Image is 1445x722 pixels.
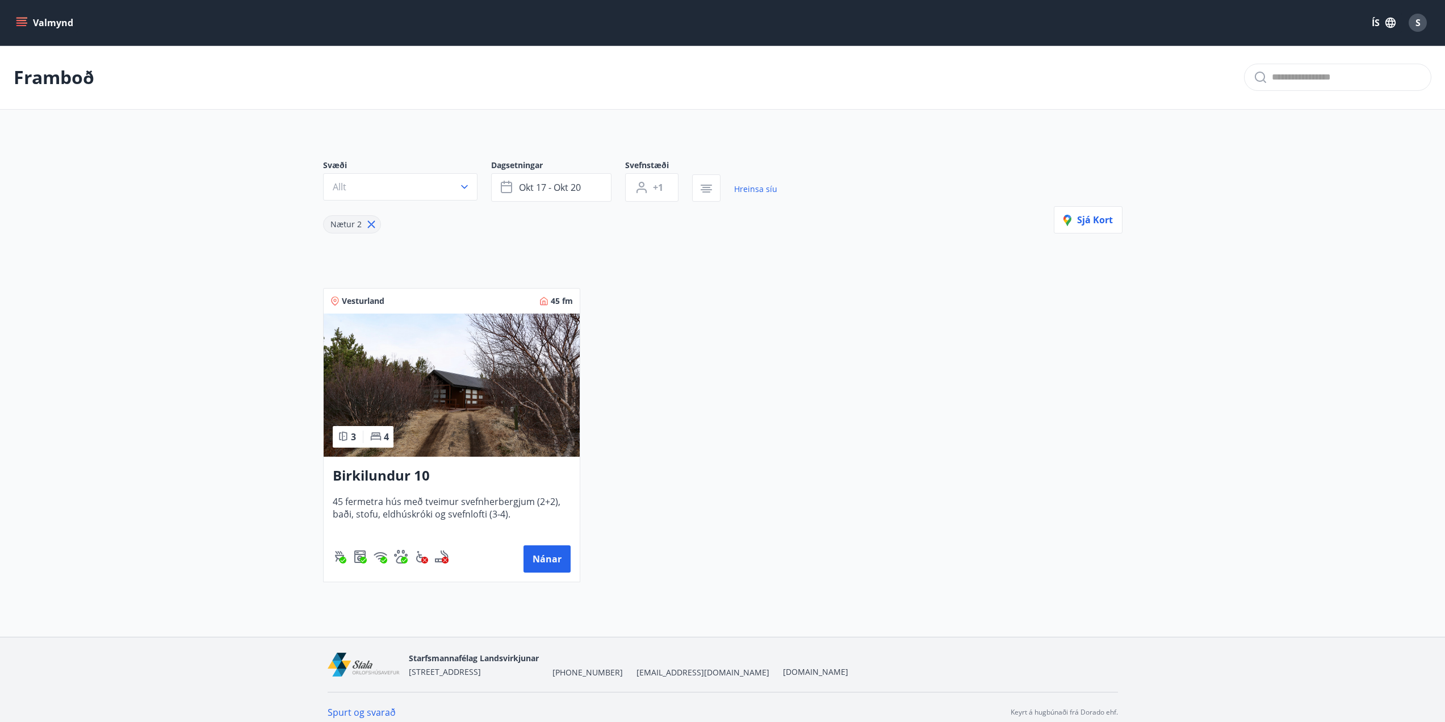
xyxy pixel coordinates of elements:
[409,653,539,663] span: Starfsmannafélag Landsvirkjunar
[330,219,362,229] span: Nætur 2
[414,550,428,564] div: Aðgengi fyrir hjólastól
[783,666,848,677] a: [DOMAIN_NAME]
[1404,9,1431,36] button: S
[351,431,356,443] span: 3
[328,653,400,677] img: mEl60ZlWq2dfEsT9wIdje1duLb4bJloCzzh6OZwP.png
[1054,206,1123,233] button: Sjá kort
[435,550,449,564] img: QNIUl6Cv9L9rHgMXwuzGLuiJOj7RKqxk9mBFPqjq.svg
[523,545,571,573] button: Nánar
[653,181,663,194] span: +1
[625,160,692,173] span: Svefnstæði
[333,550,346,564] div: Gasgrill
[552,667,623,678] span: [PHONE_NUMBER]
[323,173,478,201] button: Allt
[333,495,571,533] span: 45 fermetra hús með tveimur svefnherbergjum (2+2), baði, stofu, eldhúskróki og svefnlofti (3-4).
[374,550,387,564] img: HJRyFFsYp6qjeUYhR4dAD8CaCEsnIFYZ05miwXoh.svg
[353,550,367,564] div: Þvottavél
[551,295,573,307] span: 45 fm
[323,215,381,233] div: Nætur 2
[328,706,396,719] a: Spurt og svarað
[519,181,581,194] span: okt 17 - okt 20
[333,181,346,193] span: Allt
[342,295,384,307] span: Vesturland
[374,550,387,564] div: Þráðlaust net
[409,666,481,677] span: [STREET_ADDRESS]
[333,466,571,486] h3: Birkilundur 10
[14,12,78,33] button: menu
[324,314,580,457] img: Paella dish
[1415,16,1421,29] span: S
[1063,214,1113,226] span: Sjá kort
[353,550,367,564] img: Dl16BY4EX9PAW649lg1C3oBuIaAsR6QVDQBO2cTm.svg
[394,550,408,564] div: Gæludýr
[333,550,346,564] img: ZXjrS3QKesehq6nQAPjaRuRTI364z8ohTALB4wBr.svg
[491,160,625,173] span: Dagsetningar
[323,160,491,173] span: Svæði
[625,173,678,202] button: +1
[734,177,777,202] a: Hreinsa síu
[491,173,611,202] button: okt 17 - okt 20
[394,550,408,564] img: pxcaIm5dSOV3FS4whs1soiYWTwFQvksT25a9J10C.svg
[636,667,769,678] span: [EMAIL_ADDRESS][DOMAIN_NAME]
[1366,12,1402,33] button: ÍS
[384,431,389,443] span: 4
[414,550,428,564] img: 8IYIKVZQyRlUC6HQIIUSdjpPGRncJsz2RzLgWvp4.svg
[14,65,94,90] p: Framboð
[1011,707,1118,717] p: Keyrt á hugbúnaði frá Dorado ehf.
[435,550,449,564] div: Reykingar / Vape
